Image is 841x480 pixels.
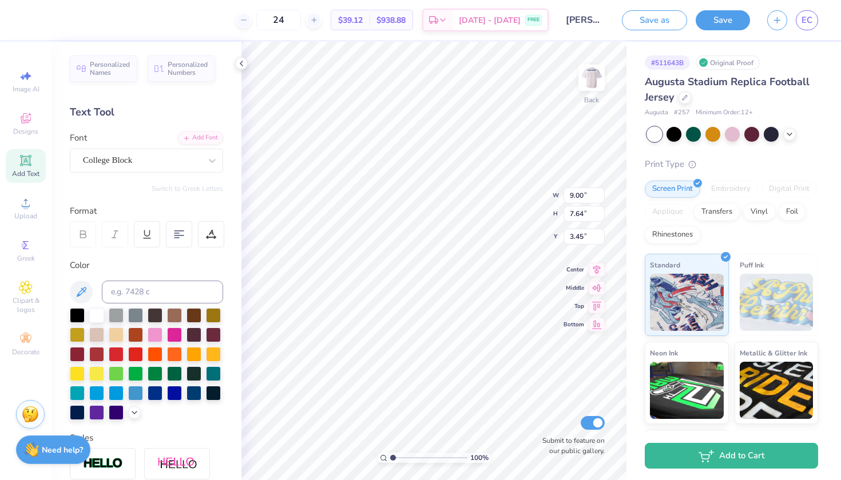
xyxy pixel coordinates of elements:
input: – – [256,10,301,30]
span: Clipart & logos [6,296,46,314]
span: Designs [13,127,38,136]
div: Back [584,95,599,105]
div: Transfers [694,203,740,221]
div: Styles [70,431,223,445]
div: Digital Print [761,181,817,198]
span: Greek [17,254,35,263]
span: Personalized Numbers [168,61,208,77]
button: Save as [622,10,687,30]
span: Top [564,302,584,310]
span: Metallic & Glitter Ink [740,347,807,359]
button: Switch to Greek Letters [152,184,223,193]
img: Puff Ink [740,274,814,331]
img: Standard [650,274,724,331]
img: Neon Ink [650,362,724,419]
div: Applique [645,203,691,221]
a: EC [796,10,818,30]
div: Embroidery [704,181,758,198]
span: Puff Ink [740,259,764,271]
input: Untitled Design [557,9,613,31]
div: Screen Print [645,181,700,198]
span: $39.12 [338,14,363,26]
span: FREE [527,16,539,24]
button: Save [696,10,750,30]
span: Augusta Stadium Replica Football Jersey [645,75,810,104]
span: Decorate [12,347,39,357]
div: Add Font [178,131,223,145]
img: Shadow [157,457,197,471]
span: $938.88 [376,14,406,26]
span: Bottom [564,321,584,329]
img: Metallic & Glitter Ink [740,362,814,419]
div: Color [70,259,223,272]
span: EC [802,14,812,27]
span: [DATE] - [DATE] [459,14,521,26]
span: Augusta [645,108,668,118]
span: Neon Ink [650,347,678,359]
span: Minimum Order: 12 + [696,108,753,118]
button: Add to Cart [645,443,818,469]
span: Image AI [13,85,39,94]
div: # 511643B [645,55,690,70]
label: Submit to feature on our public gallery. [536,435,605,456]
span: Upload [14,211,37,221]
img: Back [580,66,603,89]
span: Personalized Names [90,61,130,77]
span: # 257 [674,108,690,118]
span: Middle [564,284,584,292]
span: Center [564,266,584,274]
label: Font [70,131,87,145]
div: Rhinestones [645,226,700,243]
div: Original Proof [696,55,760,70]
div: Foil [779,203,806,221]
span: Standard [650,259,680,271]
span: Add Text [12,169,39,178]
div: Vinyl [743,203,775,221]
div: Text Tool [70,105,223,120]
span: 100 % [470,453,489,463]
div: Format [70,205,224,218]
div: Print Type [645,158,818,171]
strong: Need help? [42,445,83,455]
input: e.g. 7428 c [102,281,223,303]
img: Stroke [83,457,123,470]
